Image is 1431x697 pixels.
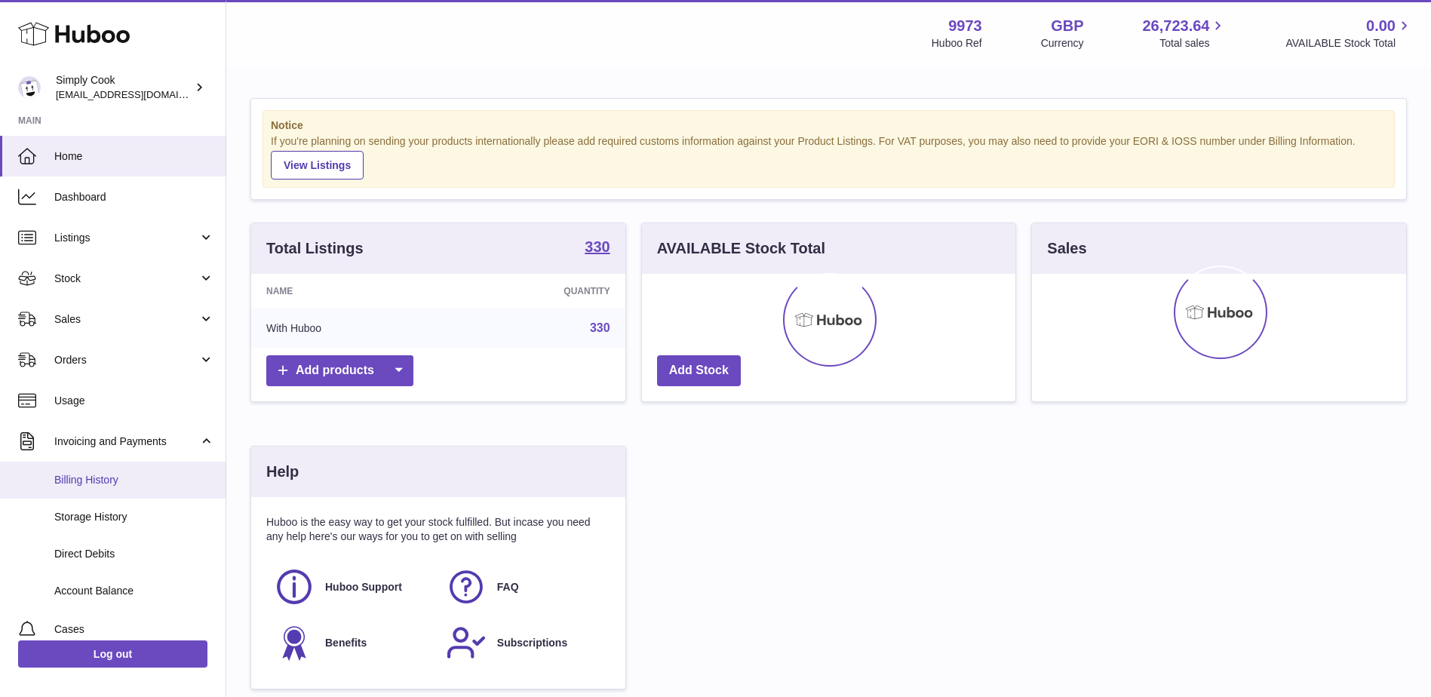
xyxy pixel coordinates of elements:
[54,473,214,487] span: Billing History
[1047,238,1086,259] h3: Sales
[274,622,431,663] a: Benefits
[54,510,214,524] span: Storage History
[448,274,625,309] th: Quantity
[1285,16,1413,51] a: 0.00 AVAILABLE Stock Total
[54,547,214,561] span: Direct Debits
[271,151,364,180] a: View Listings
[54,149,214,164] span: Home
[54,190,214,204] span: Dashboard
[1051,16,1083,36] strong: GBP
[1159,36,1227,51] span: Total sales
[585,239,610,257] a: 330
[54,434,198,449] span: Invoicing and Payments
[274,567,431,607] a: Huboo Support
[251,274,448,309] th: Name
[325,636,367,650] span: Benefits
[446,567,603,607] a: FAQ
[54,353,198,367] span: Orders
[657,355,741,386] a: Add Stock
[271,134,1386,180] div: If you're planning on sending your products internationally please add required customs informati...
[266,238,364,259] h3: Total Listings
[932,36,982,51] div: Huboo Ref
[54,312,198,327] span: Sales
[271,118,1386,133] strong: Notice
[54,231,198,245] span: Listings
[325,580,402,594] span: Huboo Support
[266,515,610,544] p: Huboo is the easy way to get your stock fulfilled. But incase you need any help here's our ways f...
[54,394,214,408] span: Usage
[56,73,192,102] div: Simply Cook
[251,309,448,348] td: With Huboo
[1041,36,1084,51] div: Currency
[54,584,214,598] span: Account Balance
[18,640,207,668] a: Log out
[266,462,299,482] h3: Help
[948,16,982,36] strong: 9973
[585,239,610,254] strong: 330
[657,238,825,259] h3: AVAILABLE Stock Total
[266,355,413,386] a: Add products
[590,321,610,334] a: 330
[56,88,222,100] span: [EMAIL_ADDRESS][DOMAIN_NAME]
[54,272,198,286] span: Stock
[497,636,567,650] span: Subscriptions
[497,580,519,594] span: FAQ
[1142,16,1209,36] span: 26,723.64
[446,622,603,663] a: Subscriptions
[1366,16,1396,36] span: 0.00
[1285,36,1413,51] span: AVAILABLE Stock Total
[1142,16,1227,51] a: 26,723.64 Total sales
[18,76,41,99] img: internalAdmin-9973@internal.huboo.com
[54,622,214,637] span: Cases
